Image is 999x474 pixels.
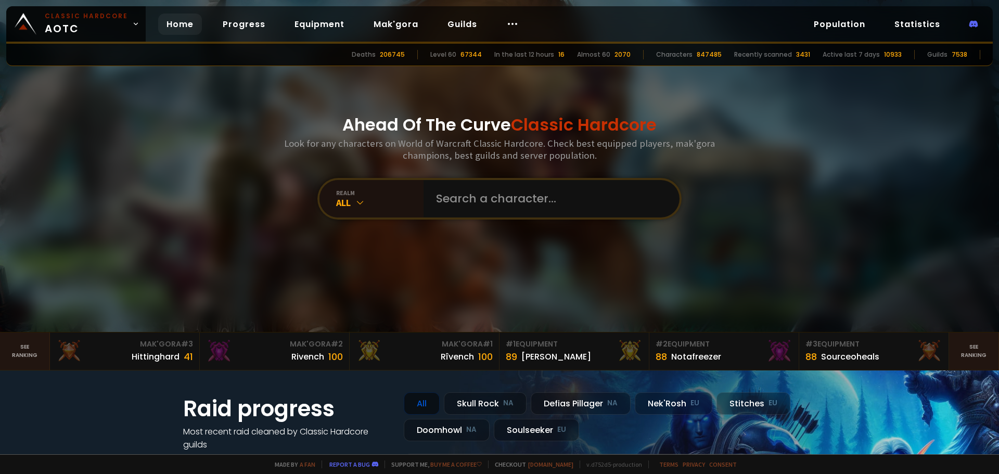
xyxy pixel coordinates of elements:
[494,50,554,59] div: In the last 12 hours
[635,392,712,415] div: Nek'Rosh
[488,460,573,468] span: Checkout
[528,460,573,468] a: [DOMAIN_NAME]
[557,425,566,435] small: EU
[365,14,427,35] a: Mak'gora
[385,460,482,468] span: Support me,
[503,398,514,408] small: NA
[158,14,202,35] a: Home
[56,339,193,350] div: Mak'Gora
[577,50,610,59] div: Almost 60
[430,50,456,59] div: Level 60
[927,50,947,59] div: Guilds
[671,350,721,363] div: Notafreezer
[506,339,643,350] div: Equipment
[336,197,424,209] div: All
[184,350,193,364] div: 41
[690,398,699,408] small: EU
[769,398,777,408] small: EU
[45,11,128,36] span: AOTC
[466,425,477,435] small: NA
[580,460,642,468] span: v. d752d5 - production
[799,332,949,370] a: #3Equipment88Sourceoheals
[952,50,967,59] div: 7538
[521,350,591,363] div: [PERSON_NAME]
[132,350,180,363] div: Hittinghard
[356,339,493,350] div: Mak'Gora
[734,50,792,59] div: Recently scanned
[659,460,678,468] a: Terms
[430,180,667,217] input: Search a character...
[291,350,324,363] div: Rivench
[214,14,274,35] a: Progress
[683,460,705,468] a: Privacy
[460,50,482,59] div: 67344
[444,392,527,415] div: Skull Rock
[404,419,490,441] div: Doomhowl
[45,11,128,21] small: Classic Hardcore
[183,425,391,451] h4: Most recent raid cleaned by Classic Hardcore guilds
[342,112,657,137] h1: Ahead Of The Curve
[268,460,315,468] span: Made by
[821,350,879,363] div: Sourceoheals
[697,50,722,59] div: 847485
[478,350,493,364] div: 100
[50,332,200,370] a: Mak'Gora#3Hittinghard41
[531,392,631,415] div: Defias Pillager
[506,350,517,364] div: 89
[441,350,474,363] div: Rîvench
[805,14,874,35] a: Population
[511,113,657,136] span: Classic Hardcore
[506,339,516,349] span: # 1
[352,50,376,59] div: Deaths
[884,50,902,59] div: 10933
[949,332,999,370] a: Seeranking
[716,392,790,415] div: Stitches
[183,392,391,425] h1: Raid progress
[823,50,880,59] div: Active last 7 days
[380,50,405,59] div: 206745
[280,137,719,161] h3: Look for any characters on World of Warcraft Classic Hardcore. Check best equipped players, mak'g...
[886,14,949,35] a: Statistics
[805,339,942,350] div: Equipment
[336,189,424,197] div: realm
[656,350,667,364] div: 88
[656,339,668,349] span: # 2
[206,339,343,350] div: Mak'Gora
[200,332,350,370] a: Mak'Gora#2Rivench100
[499,332,649,370] a: #1Equipment89[PERSON_NAME]
[329,460,370,468] a: Report a bug
[300,460,315,468] a: a fan
[796,50,810,59] div: 3431
[805,339,817,349] span: # 3
[350,332,499,370] a: Mak'Gora#1Rîvench100
[805,350,817,364] div: 88
[656,50,693,59] div: Characters
[439,14,485,35] a: Guilds
[331,339,343,349] span: # 2
[607,398,618,408] small: NA
[483,339,493,349] span: # 1
[649,332,799,370] a: #2Equipment88Notafreezer
[614,50,631,59] div: 2070
[709,460,737,468] a: Consent
[656,339,792,350] div: Equipment
[286,14,353,35] a: Equipment
[494,419,579,441] div: Soulseeker
[430,460,482,468] a: Buy me a coffee
[183,452,251,464] a: See all progress
[558,50,565,59] div: 16
[181,339,193,349] span: # 3
[404,392,440,415] div: All
[328,350,343,364] div: 100
[6,6,146,42] a: Classic HardcoreAOTC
